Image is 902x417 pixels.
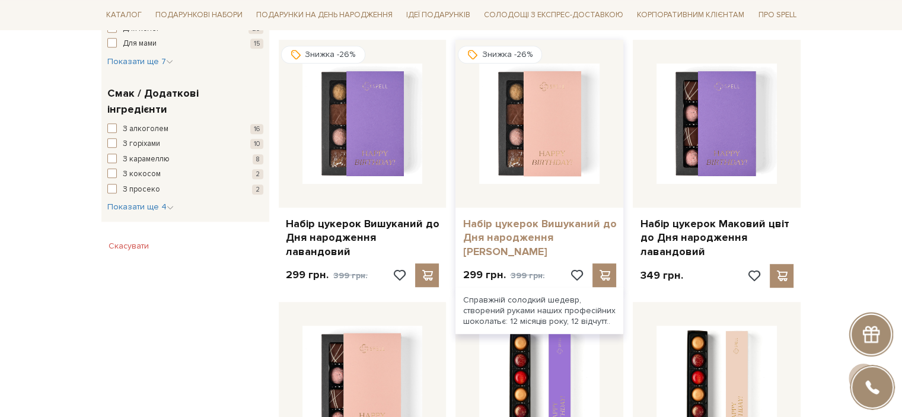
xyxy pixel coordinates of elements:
span: З горіхами [123,138,160,150]
span: Подарункові набори [151,6,247,24]
button: З горіхами 10 [107,138,263,150]
a: Набір цукерок Вишуканий до Дня народження лавандовий [286,217,439,259]
span: 2 [252,169,263,179]
div: Знижка -26% [281,46,365,63]
button: З просеко 2 [107,184,263,196]
span: З просеко [123,184,160,196]
span: 15 [250,39,263,49]
a: Солодощі з експрес-доставкою [479,5,628,25]
a: Набір цукерок Вишуканий до Дня народження [PERSON_NAME] [463,217,616,259]
div: Справжній солодкий шедевр, створений руками наших професійних шоколатьє: 12 місяців року, 12 відч... [455,288,623,335]
p: 349 грн. [640,269,683,282]
button: З карамеллю 8 [107,154,263,165]
button: Скасувати [101,237,156,256]
span: З карамеллю [123,154,170,165]
span: 399 грн. [333,270,368,281]
span: 2 [252,184,263,195]
button: Для мами 15 [107,38,263,50]
button: Показати ще 7 [107,56,173,68]
span: Показати ще 4 [107,202,174,212]
span: 20 [248,24,263,34]
span: 8 [253,154,263,164]
span: 10 [250,139,263,149]
span: Показати ще 7 [107,56,173,66]
a: Корпоративним клієнтам [632,5,749,25]
p: 299 грн. [286,268,368,282]
span: Ідеї подарунків [401,6,475,24]
span: 399 грн. [510,270,544,281]
button: Показати ще 4 [107,201,174,213]
button: З алкоголем 16 [107,123,263,135]
span: Для мами [123,38,157,50]
span: З алкоголем [123,123,168,135]
span: Смак / Додаткові інгредієнти [107,85,260,117]
a: Набір цукерок Маковий цвіт до Дня народження лавандовий [640,217,793,259]
span: Каталог [101,6,146,24]
span: Подарунки на День народження [251,6,397,24]
p: 299 грн. [463,268,544,282]
span: 16 [250,124,263,134]
span: З кокосом [123,168,161,180]
span: Про Spell [753,6,801,24]
button: З кокосом 2 [107,168,263,180]
div: Знижка -26% [458,46,542,63]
